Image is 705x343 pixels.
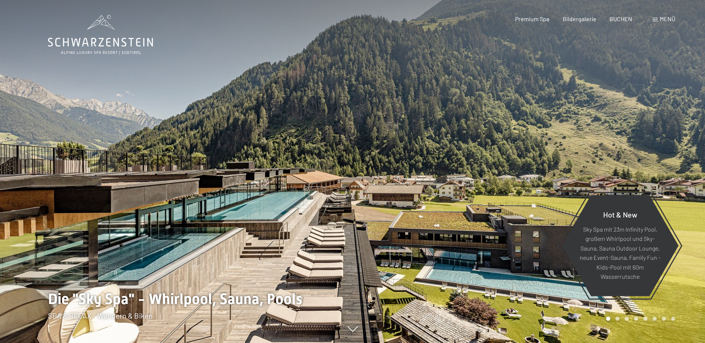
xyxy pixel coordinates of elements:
a: Hot & New Sky Spa mit 23m Infinity Pool, großem Whirlpool und Sky-Sauna, Sauna Outdoor Lounge, ne... [561,195,679,297]
a: Bildergalerie [563,15,596,22]
div: Carousel Page 3 [625,317,629,321]
div: Carousel Page 1 (Current Slide) [606,317,610,321]
div: Carousel Page 5 [643,317,647,321]
a: BUCHEN [609,15,632,22]
div: Carousel Page 4 [634,317,638,321]
div: Carousel Page 8 [671,317,675,321]
span: Hot & New [603,210,637,219]
a: Premium Spa [515,15,549,22]
div: Carousel Page 2 [615,317,620,321]
span: Menü [660,15,675,22]
div: Carousel Page 6 [653,317,657,321]
div: Carousel Pagination [604,317,675,321]
div: Carousel Page 7 [662,317,666,321]
p: Sky Spa mit 23m Infinity Pool, großem Whirlpool und Sky-Sauna, Sauna Outdoor Lounge, neue Event-S... [580,224,660,281]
